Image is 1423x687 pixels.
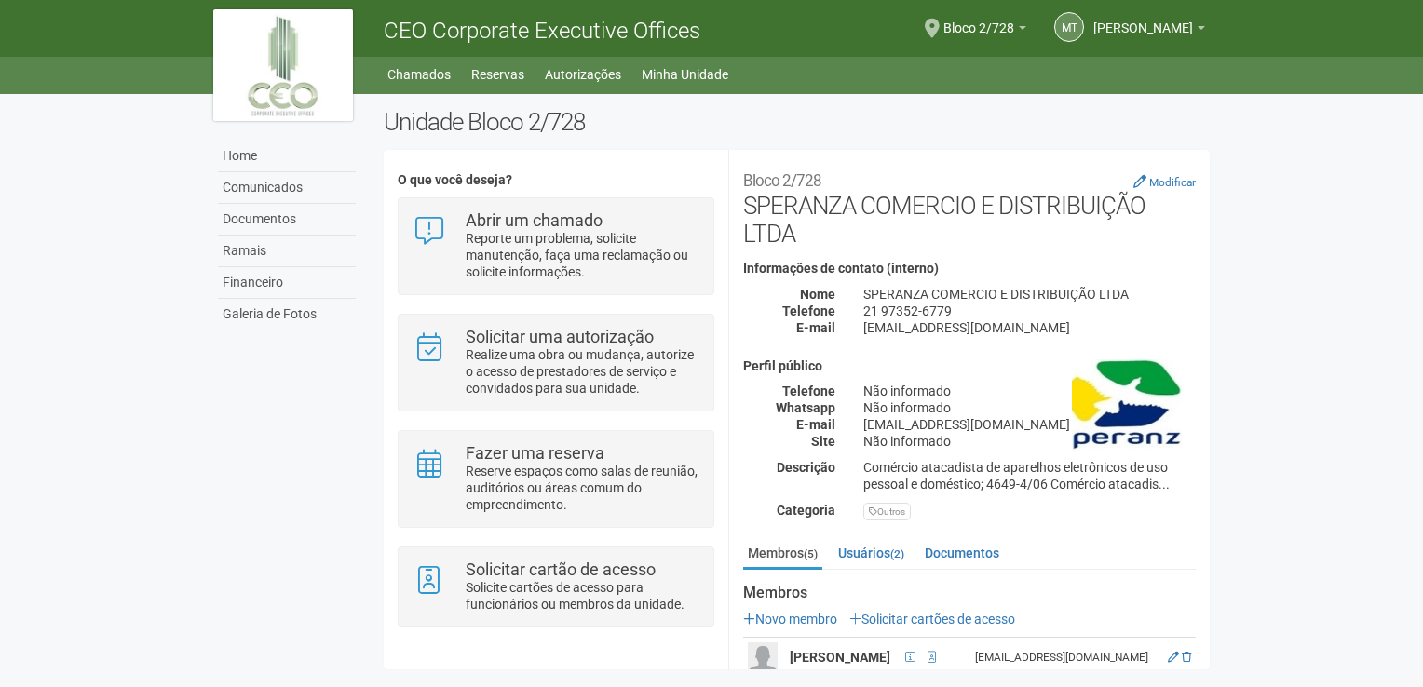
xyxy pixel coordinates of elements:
strong: Categoria [777,503,835,518]
p: Realize uma obra ou mudança, autorize o acesso de prestadores de serviço e convidados para sua un... [466,346,699,397]
strong: Site [811,434,835,449]
a: MT [1054,12,1084,42]
div: [EMAIL_ADDRESS][DOMAIN_NAME] [975,650,1157,666]
a: Documentos [218,204,356,236]
a: Solicitar cartão de acesso Solicite cartões de acesso para funcionários ou membros da unidade. [413,561,698,613]
strong: Descrição [777,460,835,475]
div: Não informado [849,383,1210,399]
a: Modificar [1133,174,1196,189]
small: Modificar [1149,176,1196,189]
img: user.png [748,642,778,672]
h2: SPERANZA COMERCIO E DISTRIBUIÇÃO LTDA [743,164,1196,248]
img: logo.jpg [213,9,353,121]
div: [EMAIL_ADDRESS][DOMAIN_NAME] [849,319,1210,336]
strong: Solicitar uma autorização [466,327,654,346]
img: business.png [1072,359,1182,452]
a: Solicitar uma autorização Realize uma obra ou mudança, autorize o acesso de prestadores de serviç... [413,329,698,397]
h4: Perfil público [743,359,1196,373]
small: Bloco 2/728 [743,171,821,190]
a: [PERSON_NAME] [1093,23,1205,38]
small: (2) [890,547,904,560]
strong: Abrir um chamado [466,210,603,230]
div: Comércio atacadista de aparelhos eletrônicos de uso pessoal e doméstico; 4649-4/06 Comércio ataca... [849,459,1210,492]
strong: Telefone [782,384,835,398]
a: Bloco 2/728 [943,23,1026,38]
a: Autorizações [545,61,621,88]
strong: Telefone [782,303,835,318]
strong: Membros [743,585,1196,601]
div: [EMAIL_ADDRESS][DOMAIN_NAME] [849,416,1210,433]
a: Chamados [387,61,451,88]
a: Usuários(2) [833,539,909,567]
strong: Fazer uma reserva [466,443,604,463]
a: Membros(5) [743,539,822,570]
div: Não informado [849,433,1210,450]
h2: Unidade Bloco 2/728 [384,108,1210,136]
a: Financeiro [218,267,356,299]
a: Editar membro [1168,651,1179,664]
p: Solicite cartões de acesso para funcionários ou membros da unidade. [466,579,699,613]
strong: Whatsapp [776,400,835,415]
span: MARCO TADEU DOS SANTOS DOMINGUES [1093,3,1193,35]
a: Novo membro [743,612,837,626]
small: (5) [804,547,818,560]
a: Ramais [218,236,356,267]
a: Solicitar cartões de acesso [849,612,1015,626]
a: Fazer uma reserva Reserve espaços como salas de reunião, auditórios ou áreas comum do empreendime... [413,445,698,513]
div: Não informado [849,399,1210,416]
strong: Nome [800,287,835,302]
p: Reserve espaços como salas de reunião, auditórios ou áreas comum do empreendimento. [466,463,699,513]
strong: Solicitar cartão de acesso [466,559,656,579]
div: 21 97352-6779 [849,303,1210,319]
strong: E-mail [796,320,835,335]
a: Documentos [920,539,1004,567]
div: Outros [863,503,911,520]
span: Bloco 2/728 [943,3,1014,35]
h4: O que você deseja? [398,173,713,187]
a: Galeria de Fotos [218,299,356,330]
a: Abrir um chamado Reporte um problema, solicite manutenção, faça uma reclamação ou solicite inform... [413,212,698,280]
p: Reporte um problema, solicite manutenção, faça uma reclamação ou solicite informações. [466,230,699,280]
strong: E-mail [796,417,835,432]
strong: [PERSON_NAME] [790,650,890,665]
span: CEO Corporate Executive Offices [384,18,700,44]
a: Reservas [471,61,524,88]
a: Excluir membro [1182,651,1191,664]
h4: Informações de contato (interno) [743,262,1196,276]
div: SPERANZA COMERCIO E DISTRIBUIÇÃO LTDA [849,286,1210,303]
a: Minha Unidade [642,61,728,88]
a: Comunicados [218,172,356,204]
a: Home [218,141,356,172]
